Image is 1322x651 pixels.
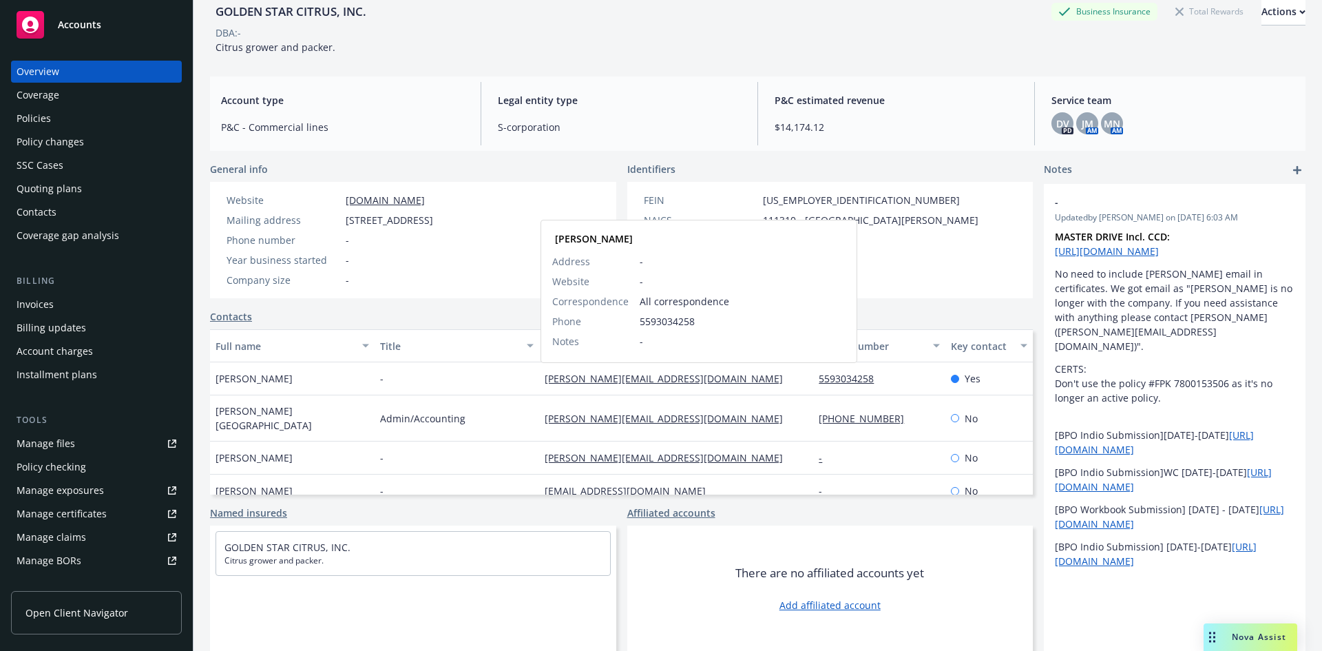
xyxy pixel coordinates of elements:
a: Policy checking [11,456,182,478]
span: Identifiers [627,162,675,176]
div: Quoting plans [17,178,82,200]
span: Open Client Navigator [25,606,128,620]
span: - [640,334,846,349]
div: Contacts [17,201,56,223]
span: - [346,253,349,267]
div: Policies [17,107,51,130]
a: Add affiliated account [779,598,881,612]
div: Billing updates [17,317,86,339]
a: Policies [11,107,182,130]
div: Invoices [17,293,54,316]
span: Notes [552,334,579,349]
button: Title [375,329,539,362]
div: Manage exposures [17,479,104,502]
span: Admin/Accounting [380,411,465,426]
span: MN [1104,116,1120,131]
div: Total Rewards [1168,3,1250,20]
a: [PERSON_NAME][EMAIL_ADDRESS][DOMAIN_NAME] [545,372,794,385]
div: Policy changes [17,131,84,153]
a: Manage claims [11,526,182,548]
span: Service team [1051,93,1294,107]
div: Installment plans [17,364,97,386]
a: [URL][DOMAIN_NAME] [1055,245,1159,258]
div: Coverage gap analysis [17,225,119,247]
a: Named insureds [210,506,287,520]
span: JM [1082,116,1093,131]
div: Manage BORs [17,550,81,572]
div: Coverage [17,84,59,106]
a: Coverage [11,84,182,106]
div: Year business started [227,253,340,267]
div: -Updatedby [PERSON_NAME] on [DATE] 6:03 AMMASTER DRIVE Incl. CCD: [URL][DOMAIN_NAME]No need to in... [1044,184,1305,579]
span: - [380,451,384,465]
span: Nova Assist [1232,631,1286,643]
span: - [346,273,349,287]
a: Billing updates [11,317,182,339]
span: S-corporation [498,120,741,134]
a: GOLDEN STAR CITRUS, INC. [224,541,350,554]
span: Accounts [58,19,101,30]
a: Contacts [210,309,252,324]
div: Manage certificates [17,503,107,525]
div: Summary of insurance [17,573,121,595]
div: Phone number [227,233,340,247]
p: [BPO Indio Submission][DATE]-[DATE] [1055,428,1294,457]
div: Overview [17,61,59,83]
div: Account charges [17,340,93,362]
div: Billing [11,274,182,288]
a: Invoices [11,293,182,316]
a: Affiliated accounts [627,506,715,520]
span: [PERSON_NAME] [216,371,293,386]
span: [STREET_ADDRESS] [346,213,433,227]
span: Legal entity type [498,93,741,107]
span: Phone [552,314,581,329]
div: Title [380,339,518,353]
a: - [819,451,833,464]
span: [PERSON_NAME] [216,451,293,465]
div: Manage files [17,433,75,455]
span: Citrus grower and packer. [224,555,602,567]
a: Account charges [11,340,182,362]
a: add [1289,162,1305,178]
button: Nova Assist [1204,623,1297,651]
span: - [380,371,384,386]
span: $14,174.12 [775,120,1018,134]
strong: MASTER DRIVE Incl. CCD: [1055,230,1170,243]
div: Policy checking [17,456,86,478]
button: Full name [210,329,375,362]
span: 111310 - [GEOGRAPHIC_DATA][PERSON_NAME] [763,213,978,227]
strong: [PERSON_NAME] [555,232,633,245]
div: Tools [11,413,182,427]
div: NAICS [644,213,757,227]
div: Key contact [951,339,1012,353]
a: Manage files [11,433,182,455]
span: Correspondence [552,294,629,309]
span: [PERSON_NAME][GEOGRAPHIC_DATA] [216,404,369,433]
span: P&C estimated revenue [775,93,1018,107]
a: Summary of insurance [11,573,182,595]
a: [PHONE_NUMBER] [819,412,915,425]
button: Key contact [945,329,1033,362]
div: Business Insurance [1051,3,1157,20]
div: Company size [227,273,340,287]
span: - [346,233,349,247]
a: Quoting plans [11,178,182,200]
span: - [640,274,846,289]
div: FEIN [644,193,757,207]
div: Drag to move [1204,623,1221,651]
p: CERTS: Don't use the policy #FPK 7800153506 as it's no longer an active policy. [1055,362,1294,405]
div: Website [227,193,340,207]
a: [PERSON_NAME][EMAIL_ADDRESS][DOMAIN_NAME] [545,412,794,425]
a: Contacts [11,201,182,223]
a: Policy changes [11,131,182,153]
div: SSC Cases [17,154,63,176]
span: 5593034258 [640,314,846,329]
a: Accounts [11,6,182,44]
p: No need to include [PERSON_NAME] email in certificates. We got email as "[PERSON_NAME] is no long... [1055,267,1294,353]
span: Yes [965,371,980,386]
div: Phone number [819,339,924,353]
span: Website [552,274,589,289]
a: Manage exposures [11,479,182,502]
span: No [965,411,978,426]
div: Mailing address [227,213,340,227]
